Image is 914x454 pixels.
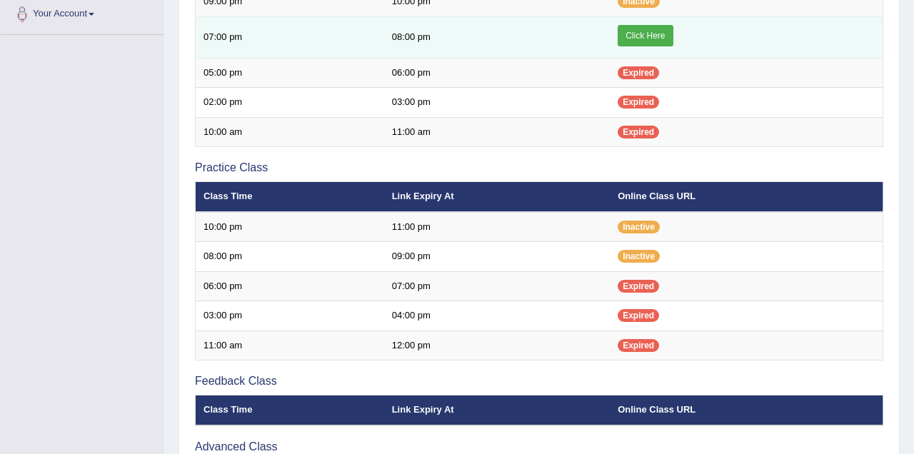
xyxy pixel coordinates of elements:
th: Class Time [196,182,384,212]
td: 10:00 pm [196,212,384,242]
th: Class Time [196,395,384,425]
td: 07:00 pm [384,271,611,301]
td: 09:00 pm [384,242,611,272]
span: Expired [618,339,659,352]
span: Expired [618,126,659,138]
a: Click Here [618,25,673,46]
td: 05:00 pm [196,58,384,88]
td: 11:00 am [196,331,384,360]
th: Online Class URL [610,395,883,425]
span: Inactive [618,250,660,263]
th: Link Expiry At [384,395,611,425]
th: Link Expiry At [384,182,611,212]
td: 02:00 pm [196,88,384,118]
td: 07:00 pm [196,16,384,58]
h3: Advanced Class [195,440,883,453]
td: 10:00 am [196,117,384,147]
span: Inactive [618,221,660,233]
h3: Feedback Class [195,375,883,388]
td: 08:00 pm [384,16,611,58]
span: Expired [618,309,659,322]
td: 06:00 pm [196,271,384,301]
td: 11:00 pm [384,212,611,242]
td: 06:00 pm [384,58,611,88]
td: 12:00 pm [384,331,611,360]
span: Expired [618,280,659,293]
th: Online Class URL [610,182,883,212]
td: 11:00 am [384,117,611,147]
td: 03:00 pm [384,88,611,118]
td: 03:00 pm [196,301,384,331]
span: Expired [618,96,659,109]
h3: Practice Class [195,161,883,174]
td: 04:00 pm [384,301,611,331]
span: Expired [618,66,659,79]
td: 08:00 pm [196,242,384,272]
